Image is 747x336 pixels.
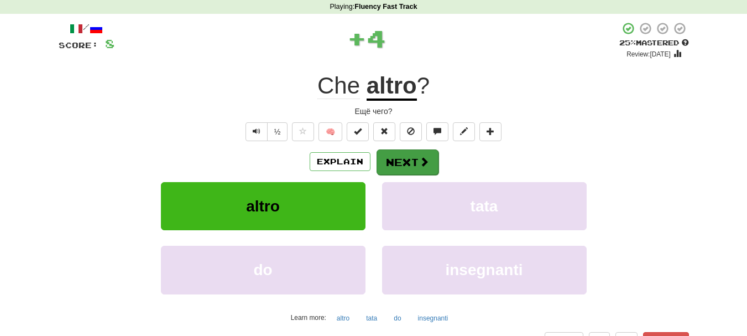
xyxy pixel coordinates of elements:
button: altro [331,310,356,327]
button: tata [360,310,383,327]
button: ½ [267,122,288,141]
u: altro [367,73,417,101]
span: ? [417,73,430,99]
span: altro [246,198,280,215]
button: tata [382,182,587,230]
button: Edit sentence (alt+d) [453,122,475,141]
div: Text-to-speech controls [243,122,288,141]
button: insegnanti [382,246,587,294]
span: Che [317,73,360,99]
small: Learn more: [291,314,326,322]
strong: Fluency Fast Track [354,3,417,11]
button: do [161,246,365,294]
span: + [347,22,367,55]
button: do [388,310,407,327]
button: Discuss sentence (alt+u) [426,122,448,141]
button: altro [161,182,365,230]
span: Score: [59,40,98,50]
span: 25 % [619,38,636,47]
button: Explain [310,152,370,171]
button: Reset to 0% Mastered (alt+r) [373,122,395,141]
span: 8 [105,37,114,50]
button: Next [377,149,438,175]
div: Mastered [619,38,689,48]
div: Ещё чего? [59,106,689,117]
span: do [253,261,272,278]
div: / [59,22,114,35]
button: Set this sentence to 100% Mastered (alt+m) [347,122,369,141]
button: Ignore sentence (alt+i) [400,122,422,141]
button: Play sentence audio (ctl+space) [245,122,268,141]
span: insegnanti [445,261,523,278]
span: tata [471,198,498,215]
small: Review: [DATE] [626,50,671,58]
button: Add to collection (alt+a) [479,122,502,141]
span: 4 [367,24,386,52]
button: insegnanti [412,310,455,327]
button: Favorite sentence (alt+f) [292,122,314,141]
button: 🧠 [318,122,342,141]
